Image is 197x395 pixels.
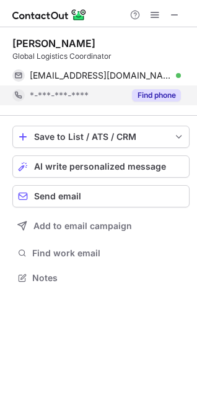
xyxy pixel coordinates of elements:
div: Save to List / ATS / CRM [34,132,168,142]
button: AI write personalized message [12,155,190,178]
button: Find work email [12,245,190,262]
button: save-profile-one-click [12,126,190,148]
button: Reveal Button [132,89,181,102]
button: Add to email campaign [12,215,190,237]
button: Notes [12,269,190,287]
span: Notes [32,272,185,284]
span: AI write personalized message [34,162,166,171]
div: Global Logistics Coordinator [12,51,190,62]
img: ContactOut v5.3.10 [12,7,87,22]
span: Find work email [32,248,185,259]
button: Send email [12,185,190,207]
span: Send email [34,191,81,201]
span: Add to email campaign [33,221,132,231]
span: [EMAIL_ADDRESS][DOMAIN_NAME] [30,70,172,81]
div: [PERSON_NAME] [12,37,95,50]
